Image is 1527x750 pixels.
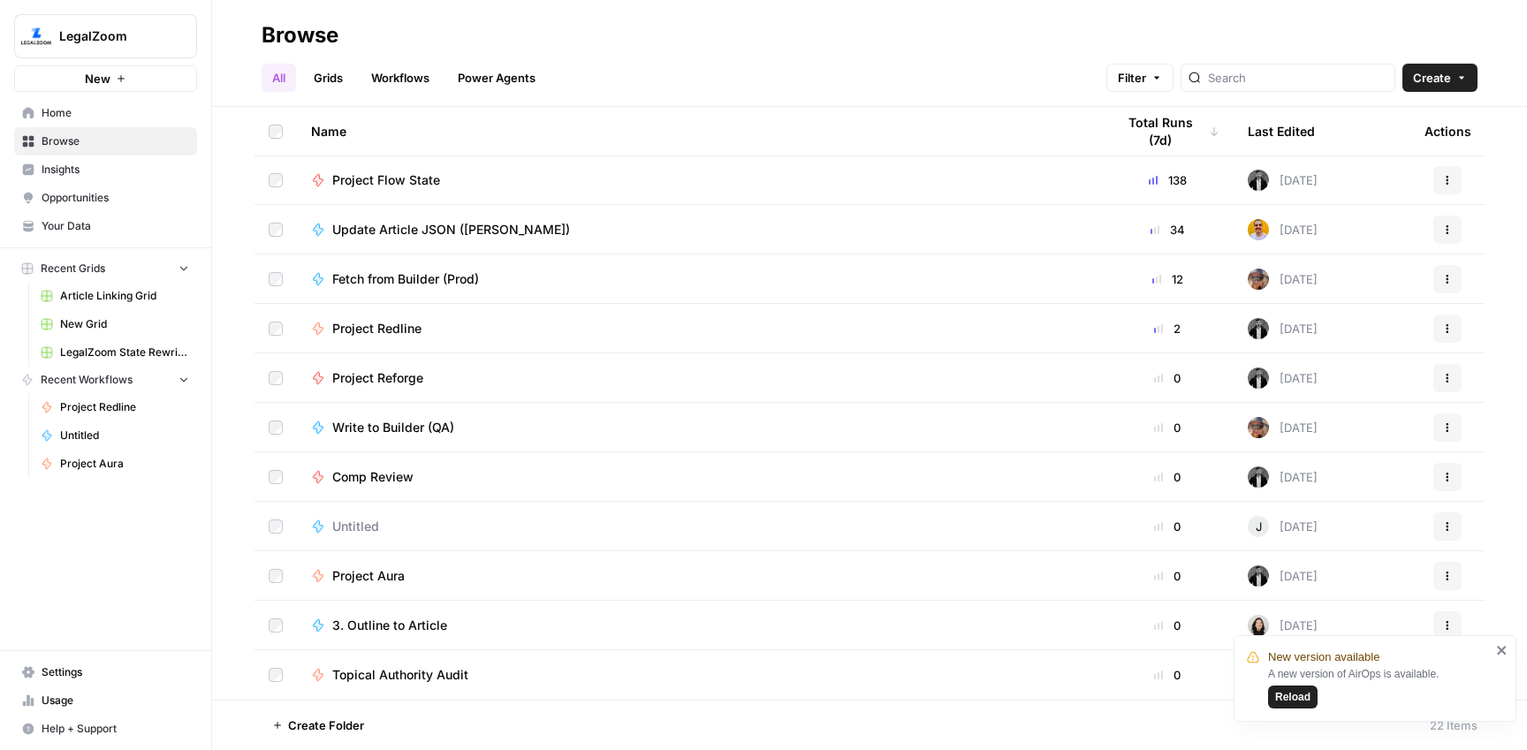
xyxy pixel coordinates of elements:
div: Actions [1424,107,1471,155]
button: Help + Support [14,715,197,743]
span: Untitled [332,518,379,535]
div: 12 [1115,270,1219,288]
a: Insights [14,155,197,184]
span: Comp Review [332,468,414,486]
div: A new version of AirOps is available. [1268,666,1491,708]
button: Filter [1106,64,1174,92]
a: Usage [14,686,197,715]
button: Reload [1268,686,1318,708]
span: Project Redline [60,399,189,415]
div: Name [311,107,1087,155]
span: Fetch from Builder (Prod) [332,270,479,288]
span: Create [1413,69,1451,87]
span: Insights [42,162,189,178]
div: 138 [1115,171,1219,189]
span: Project Flow State [332,171,440,189]
span: 3. Outline to Article [332,617,447,634]
button: close [1496,643,1508,657]
div: 0 [1115,617,1219,634]
img: t5ef5oef8zpw1w4g2xghobes91mw [1248,615,1269,636]
span: Your Data [42,218,189,234]
span: Project Aura [332,567,405,585]
span: Article Linking Grid [60,288,189,304]
span: Project Reforge [332,369,423,387]
div: [DATE] [1248,615,1318,636]
img: mtm3mwwjid4nvhapkft0keo1ean8 [1248,219,1269,240]
span: New Grid [60,316,189,332]
span: Help + Support [42,721,189,737]
span: Recent Workflows [41,372,133,388]
div: [DATE] [1248,417,1318,438]
span: Home [42,105,189,121]
a: Your Data [14,212,197,240]
a: Power Agents [447,64,546,92]
div: 2 [1115,320,1219,337]
div: Last Edited [1248,107,1315,155]
a: Grids [303,64,353,92]
img: agqtm212c27aeosmjiqx3wzecrl1 [1248,318,1269,339]
button: Recent Workflows [14,367,197,393]
a: Article Linking Grid [33,282,197,310]
div: 0 [1115,666,1219,684]
a: Settings [14,658,197,686]
button: Create Folder [262,711,375,739]
span: Update Article JSON ([PERSON_NAME]) [332,221,570,239]
span: New [85,70,110,87]
img: agqtm212c27aeosmjiqx3wzecrl1 [1248,565,1269,587]
a: Project Aura [33,450,197,478]
button: New [14,65,197,92]
a: Home [14,99,197,127]
span: J [1256,518,1262,535]
span: Project Aura [60,456,189,472]
div: 0 [1115,518,1219,535]
a: New Grid [33,310,197,338]
span: Untitled [60,428,189,443]
div: [DATE] [1248,318,1318,339]
img: LegalZoom Logo [20,20,52,52]
a: Update Article JSON ([PERSON_NAME]) [311,221,1087,239]
img: 6gbhizg75jsx2iigq51esfa73fel [1248,269,1269,290]
span: Create Folder [288,716,364,734]
div: [DATE] [1248,219,1318,240]
div: Browse [262,21,338,49]
div: Total Runs (7d) [1115,107,1219,155]
div: 0 [1115,369,1219,387]
a: Workflows [361,64,440,92]
div: 0 [1115,468,1219,486]
span: Write to Builder (QA) [332,419,454,436]
button: Recent Grids [14,255,197,282]
img: agqtm212c27aeosmjiqx3wzecrl1 [1248,170,1269,191]
div: 22 Items [1430,716,1478,734]
a: Write to Builder (QA) [311,419,1087,436]
div: 0 [1115,419,1219,436]
div: [DATE] [1248,367,1318,389]
a: Project Flow State [311,171,1087,189]
div: [DATE] [1248,516,1318,537]
a: Project Aura [311,567,1087,585]
span: Usage [42,693,189,708]
a: Fetch from Builder (Prod) [311,270,1087,288]
div: 0 [1115,567,1219,585]
span: LegalZoom [59,27,166,45]
div: 34 [1115,221,1219,239]
span: LegalZoom State Rewrites INC [60,345,189,360]
a: All [262,64,296,92]
a: Project Redline [33,393,197,421]
img: 6gbhizg75jsx2iigq51esfa73fel [1248,417,1269,438]
a: 3. Outline to Article [311,617,1087,634]
a: Comp Review [311,468,1087,486]
span: Opportunities [42,190,189,206]
button: Workspace: LegalZoom [14,14,197,58]
img: agqtm212c27aeosmjiqx3wzecrl1 [1248,367,1269,389]
a: Untitled [33,421,197,450]
span: Settings [42,664,189,680]
span: Filter [1118,69,1146,87]
a: Topical Authority Audit [311,666,1087,684]
div: [DATE] [1248,466,1318,488]
div: [DATE] [1248,565,1318,587]
button: Create [1402,64,1478,92]
a: Project Redline [311,320,1087,337]
span: New version available [1268,648,1379,666]
span: Project Redline [332,320,422,337]
a: Project Reforge [311,369,1087,387]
